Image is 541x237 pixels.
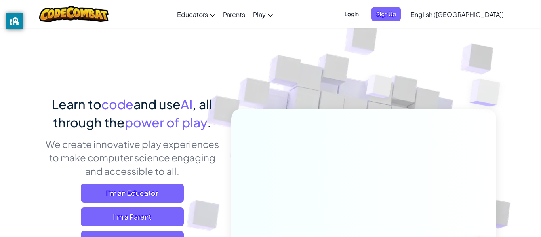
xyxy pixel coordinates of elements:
a: English ([GEOGRAPHIC_DATA]) [407,4,508,25]
a: I'm a Parent [81,207,184,226]
button: Login [340,7,364,21]
span: Educators [177,10,208,19]
img: Overlap cubes [351,59,408,118]
span: code [101,96,133,112]
p: We create innovative play experiences to make computer science engaging and accessible to all. [45,137,219,178]
a: Educators [173,4,219,25]
span: AI [181,96,192,112]
img: CodeCombat logo [39,6,109,22]
span: . [207,114,211,130]
img: Overlap cubes [454,59,522,126]
button: privacy banner [6,13,23,29]
span: and use [133,96,181,112]
a: Play [249,4,277,25]
span: Play [253,10,266,19]
span: English ([GEOGRAPHIC_DATA]) [411,10,504,19]
span: Learn to [52,96,101,112]
button: Sign Up [371,7,401,21]
span: power of play [125,114,207,130]
a: Parents [219,4,249,25]
a: I'm an Educator [81,184,184,203]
